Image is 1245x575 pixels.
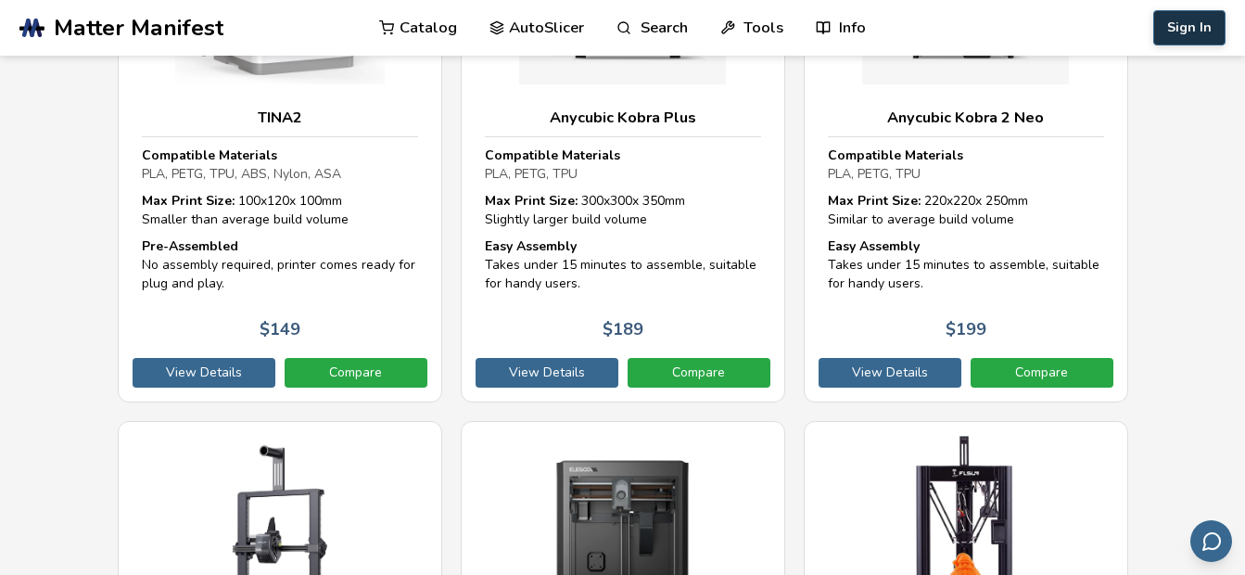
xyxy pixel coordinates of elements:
span: PLA, PETG, TPU, ABS, Nylon, ASA [142,165,341,183]
p: $ 149 [260,320,300,339]
div: No assembly required, printer comes ready for plug and play. [142,237,418,292]
strong: Compatible Materials [828,147,963,164]
span: PLA, PETG, TPU [485,165,578,183]
button: Sign In [1153,10,1226,45]
p: $ 199 [946,320,986,339]
a: Compare [971,358,1113,388]
span: PLA, PETG, TPU [828,165,921,183]
a: View Details [476,358,618,388]
strong: Pre-Assembled [142,237,238,255]
h3: Anycubic Kobra 2 Neo [828,109,1104,127]
span: Matter Manifest [54,15,223,41]
div: Takes under 15 minutes to assemble, suitable for handy users. [828,237,1104,292]
strong: Compatible Materials [142,147,277,164]
button: Send feedback via email [1190,520,1232,562]
div: 100 x 120 x 100 mm Smaller than average build volume [142,192,418,228]
strong: Compatible Materials [485,147,620,164]
strong: Max Print Size: [142,192,235,210]
strong: Max Print Size: [485,192,578,210]
div: 300 x 300 x 350 mm Slightly larger build volume [485,192,761,228]
h3: Anycubic Kobra Plus [485,109,761,127]
a: View Details [133,358,275,388]
strong: Easy Assembly [828,237,920,255]
p: $ 189 [603,320,643,339]
a: Compare [285,358,427,388]
div: Takes under 15 minutes to assemble, suitable for handy users. [485,237,761,292]
strong: Max Print Size: [828,192,921,210]
a: Compare [628,358,770,388]
div: 220 x 220 x 250 mm Similar to average build volume [828,192,1104,228]
a: View Details [819,358,961,388]
h3: TINA2 [142,109,418,127]
strong: Easy Assembly [485,237,577,255]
